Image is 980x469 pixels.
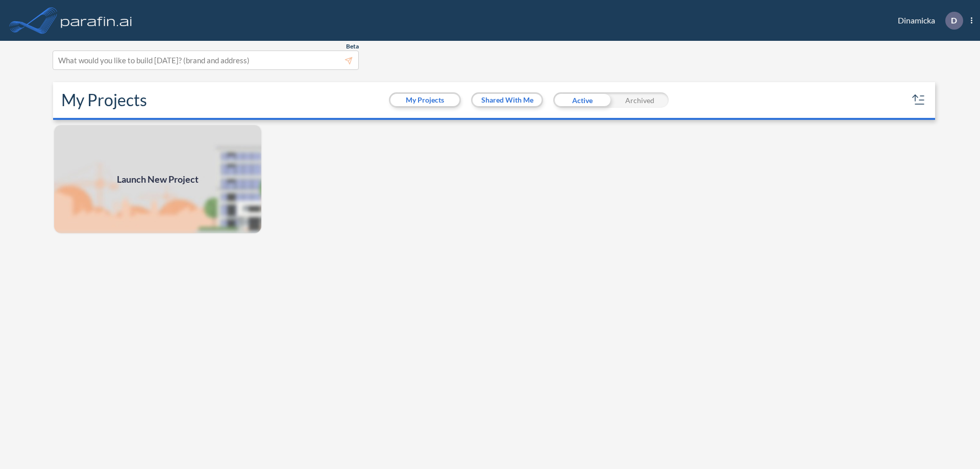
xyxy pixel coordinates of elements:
[911,92,927,108] button: sort
[951,16,957,25] p: D
[117,172,199,186] span: Launch New Project
[883,12,972,30] div: Dinamicka
[61,90,147,110] h2: My Projects
[59,10,134,31] img: logo
[390,94,459,106] button: My Projects
[53,124,262,234] a: Launch New Project
[611,92,669,108] div: Archived
[473,94,542,106] button: Shared With Me
[553,92,611,108] div: Active
[346,42,359,51] span: Beta
[53,124,262,234] img: add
